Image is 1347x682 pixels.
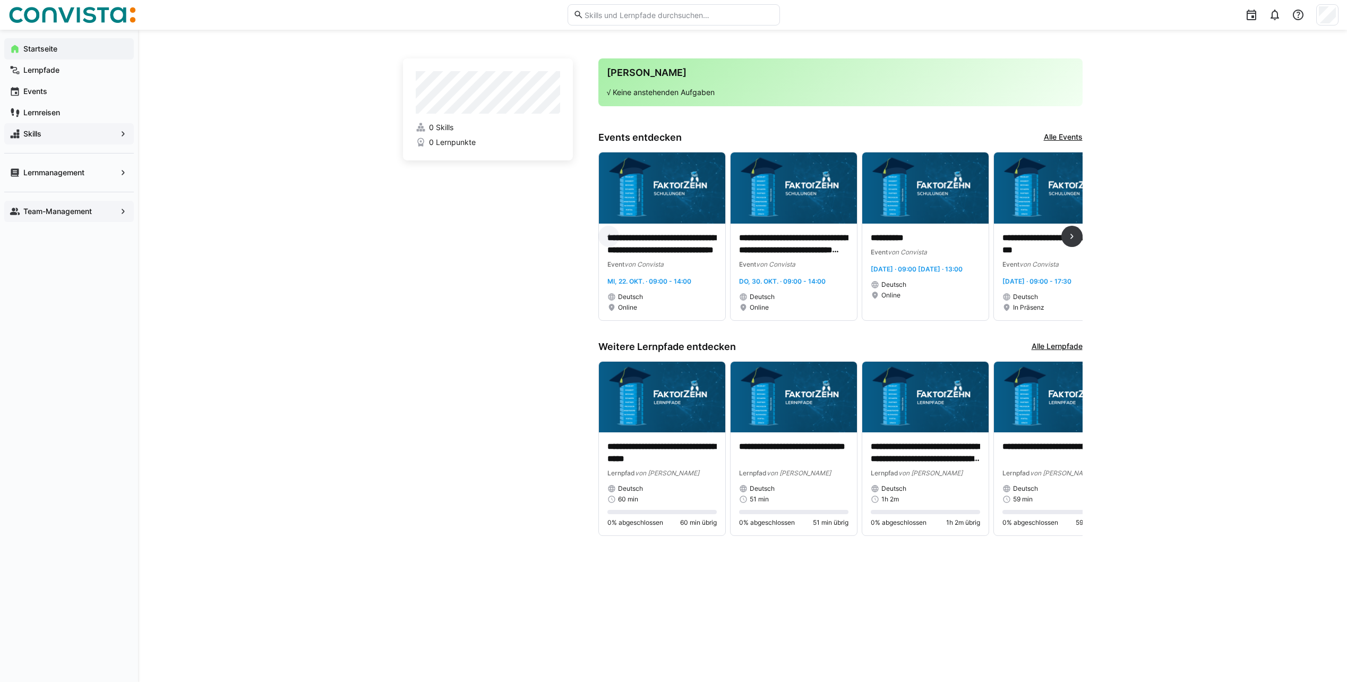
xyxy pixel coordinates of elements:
span: 51 min übrig [813,518,848,527]
span: Online [750,303,769,312]
h3: Weitere Lernpfade entdecken [598,341,736,353]
span: 0 Lernpunkte [429,137,476,148]
img: image [862,362,989,433]
span: [DATE] · 09:00 - 17:30 [1002,277,1071,285]
span: Deutsch [1013,484,1038,493]
span: Deutsch [618,484,643,493]
img: image [862,152,989,224]
span: Lernpfad [607,469,635,477]
span: 0% abgeschlossen [739,518,795,527]
span: von Convista [624,260,664,268]
span: 0% abgeschlossen [871,518,926,527]
span: Lernpfad [1002,469,1030,477]
span: von [PERSON_NAME] [767,469,831,477]
span: von [PERSON_NAME] [635,469,699,477]
span: [DATE] · 09:00 [DATE] · 13:00 [871,265,963,273]
a: Alle Lernpfade [1032,341,1083,353]
span: von Convista [1019,260,1059,268]
span: Mi, 22. Okt. · 09:00 - 14:00 [607,277,691,285]
span: Deutsch [618,293,643,301]
h3: [PERSON_NAME] [607,67,1074,79]
span: 60 min [618,495,638,504]
a: Alle Events [1044,132,1083,143]
span: Lernpfad [739,469,767,477]
span: Deutsch [1013,293,1038,301]
span: Event [607,260,624,268]
span: von [PERSON_NAME] [1030,469,1094,477]
img: image [599,362,725,433]
a: 0 Skills [416,122,560,133]
img: image [599,152,725,224]
img: image [994,362,1120,433]
span: Online [881,291,900,300]
span: von Convista [888,248,927,256]
span: 1h 2m [881,495,899,504]
span: 0% abgeschlossen [607,518,663,527]
span: Deutsch [881,484,906,493]
h3: Events entdecken [598,132,682,143]
img: image [994,152,1120,224]
span: Deutsch [750,484,775,493]
span: 1h 2m übrig [946,518,980,527]
span: von Convista [756,260,795,268]
p: √ Keine anstehenden Aufgaben [607,87,1074,98]
span: Deutsch [750,293,775,301]
span: 60 min übrig [680,518,717,527]
span: Deutsch [881,280,906,289]
span: 0% abgeschlossen [1002,518,1058,527]
span: Event [739,260,756,268]
img: image [731,152,857,224]
span: Event [1002,260,1019,268]
span: Event [871,248,888,256]
span: von [PERSON_NAME] [898,469,963,477]
img: image [731,362,857,433]
span: 0 Skills [429,122,453,133]
span: 51 min [750,495,769,504]
span: Online [618,303,637,312]
span: 59 min übrig [1076,518,1112,527]
span: In Präsenz [1013,303,1044,312]
span: 59 min [1013,495,1033,504]
span: Lernpfad [871,469,898,477]
input: Skills und Lernpfade durchsuchen… [584,10,774,20]
span: Do, 30. Okt. · 09:00 - 14:00 [739,277,826,285]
